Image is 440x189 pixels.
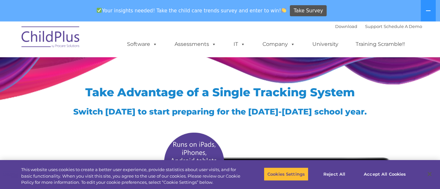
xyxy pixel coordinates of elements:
span: Take Advantage of a Single Tracking System [85,85,355,99]
button: Close [422,167,437,181]
span: Switch [DATE] to start preparing for the [DATE]-[DATE] school year. [73,107,367,116]
a: University [306,38,345,51]
a: Schedule A Demo [384,24,422,29]
a: Assessments [168,38,223,51]
img: 👏 [281,8,286,13]
img: ChildPlus by Procare Solutions [18,22,83,54]
img: ✅ [97,8,102,13]
a: Support [365,24,382,29]
span: Take Survey [294,5,323,17]
a: Take Survey [290,5,327,17]
div: This website uses cookies to create a better user experience, provide statistics about user visit... [21,167,242,186]
button: Accept All Cookies [360,167,409,181]
a: Download [335,24,357,29]
a: Company [256,38,302,51]
a: Training Scramble!! [349,38,411,51]
a: Software [121,38,164,51]
span: Your insights needed! Take the child care trends survey and enter to win! [94,4,289,17]
button: Cookies Settings [264,167,308,181]
button: Reject All [314,167,355,181]
font: | [335,24,422,29]
a: IT [227,38,252,51]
